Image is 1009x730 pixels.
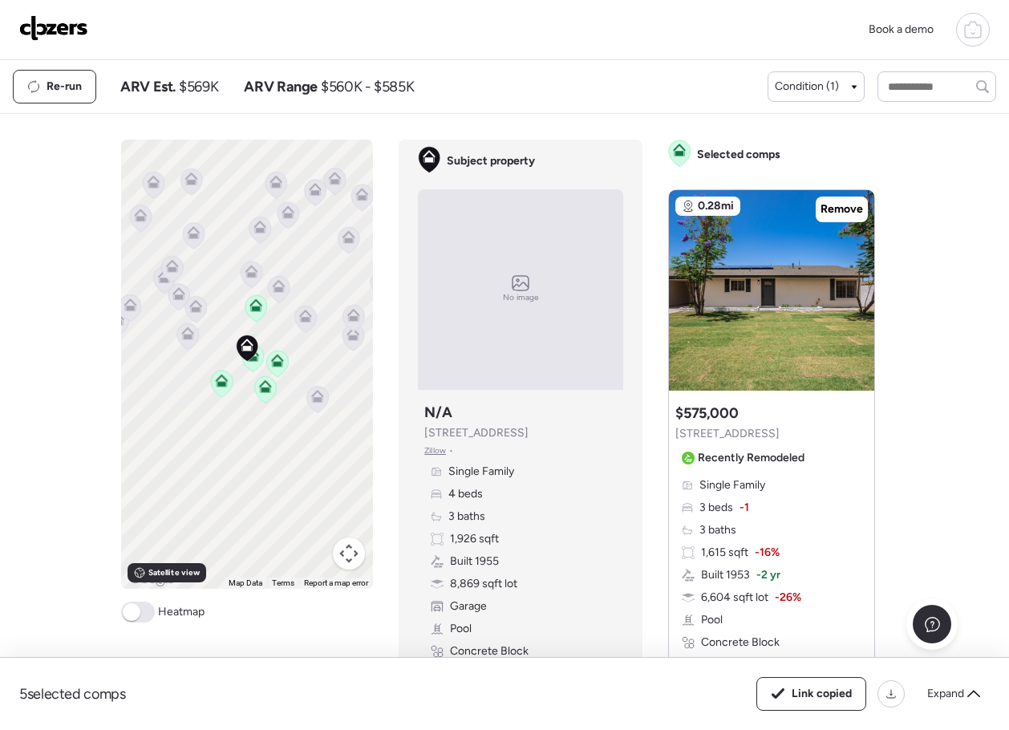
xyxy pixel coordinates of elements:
[450,576,517,592] span: 8,869 sqft lot
[450,554,499,570] span: Built 1955
[701,612,723,628] span: Pool
[333,537,365,570] button: Map camera controls
[775,590,801,606] span: -26%
[869,22,934,36] span: Book a demo
[244,77,318,96] span: ARV Range
[449,444,453,457] span: •
[448,509,485,525] span: 3 baths
[424,403,452,422] h3: N/A
[701,545,748,561] span: 1,615 sqft
[699,500,733,516] span: 3 beds
[697,147,780,163] span: Selected comps
[792,686,852,702] span: Link copied
[698,450,804,466] span: Recently Remodeled
[699,477,765,493] span: Single Family
[158,604,205,620] span: Heatmap
[701,567,750,583] span: Built 1953
[450,531,499,547] span: 1,926 sqft
[450,643,529,659] span: Concrete Block
[503,291,538,304] span: No image
[120,77,176,96] span: ARV Est.
[424,425,529,441] span: [STREET_ADDRESS]
[450,621,472,637] span: Pool
[148,566,200,579] span: Satellite view
[272,578,294,587] a: Terms (opens in new tab)
[775,79,839,95] span: Condition (1)
[448,486,483,502] span: 4 beds
[19,684,126,704] span: 5 selected comps
[698,198,734,214] span: 0.28mi
[125,568,178,589] a: Open this area in Google Maps (opens a new window)
[675,404,738,423] h3: $575,000
[927,686,964,702] span: Expand
[755,545,780,561] span: -16%
[424,444,446,457] span: Zillow
[447,153,535,169] span: Subject property
[229,578,262,589] button: Map Data
[125,568,178,589] img: Google
[675,426,780,442] span: [STREET_ADDRESS]
[19,15,88,41] img: Logo
[47,79,82,95] span: Re-run
[701,590,768,606] span: 6,604 sqft lot
[321,77,414,96] span: $560K - $585K
[756,567,780,583] span: -2 yr
[699,522,736,538] span: 3 baths
[304,578,368,587] a: Report a map error
[179,77,218,96] span: $569K
[448,464,514,480] span: Single Family
[450,598,487,614] span: Garage
[740,500,749,516] span: -1
[701,635,780,651] span: Concrete Block
[821,201,863,217] span: Remove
